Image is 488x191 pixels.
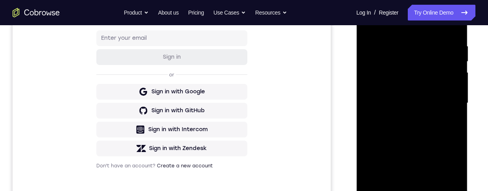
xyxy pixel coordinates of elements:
[155,113,163,119] p: or
[84,125,235,141] button: Sign in with Google
[84,163,235,178] button: Sign in with Intercom
[379,5,398,20] a: Register
[136,167,195,174] div: Sign in with Intercom
[88,75,230,83] input: Enter your email
[139,129,192,137] div: Sign in with Google
[13,8,60,17] a: Go to the home page
[84,90,235,106] button: Sign in
[158,5,179,20] a: About us
[84,144,235,159] button: Sign in with GitHub
[124,5,149,20] button: Product
[188,5,204,20] a: Pricing
[84,54,235,65] h1: Sign in to your account
[408,5,475,20] a: Try Online Demo
[214,5,246,20] button: Use Cases
[139,148,192,156] div: Sign in with GitHub
[374,8,376,17] span: /
[255,5,287,20] button: Resources
[356,5,371,20] a: Log In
